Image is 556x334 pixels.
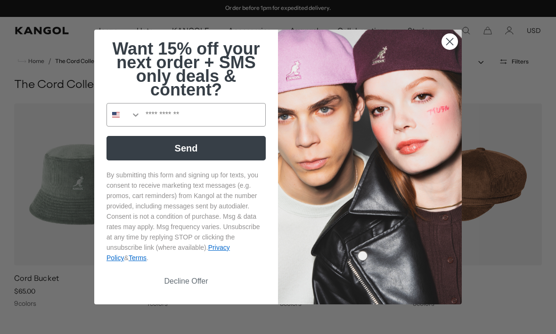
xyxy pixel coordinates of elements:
button: Close dialog [442,33,458,50]
button: Send [106,136,266,160]
a: Terms [129,254,147,262]
img: United States [112,111,120,119]
img: 4fd34567-b031-494e-b820-426212470989.jpeg [278,30,462,304]
button: Search Countries [107,103,141,126]
span: Want 15% off your next order + SMS only deals & content? [112,39,260,99]
input: Phone Number [141,103,265,126]
button: Decline Offer [106,272,266,290]
p: By submitting this form and signing up for texts, you consent to receive marketing text messages ... [106,170,266,263]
